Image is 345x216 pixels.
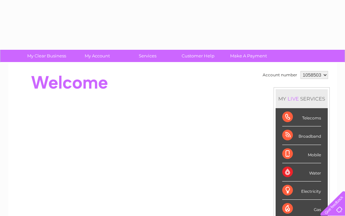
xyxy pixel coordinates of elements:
a: Customer Help [171,50,225,62]
div: LIVE [286,96,300,102]
a: My Clear Business [19,50,74,62]
div: Mobile [282,145,321,163]
td: Account number [261,69,299,81]
a: My Account [70,50,125,62]
div: MY SERVICES [276,89,328,108]
div: Electricity [282,181,321,200]
a: Make A Payment [221,50,276,62]
a: Services [120,50,175,62]
div: Broadband [282,126,321,145]
div: Water [282,163,321,181]
div: Telecoms [282,108,321,126]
